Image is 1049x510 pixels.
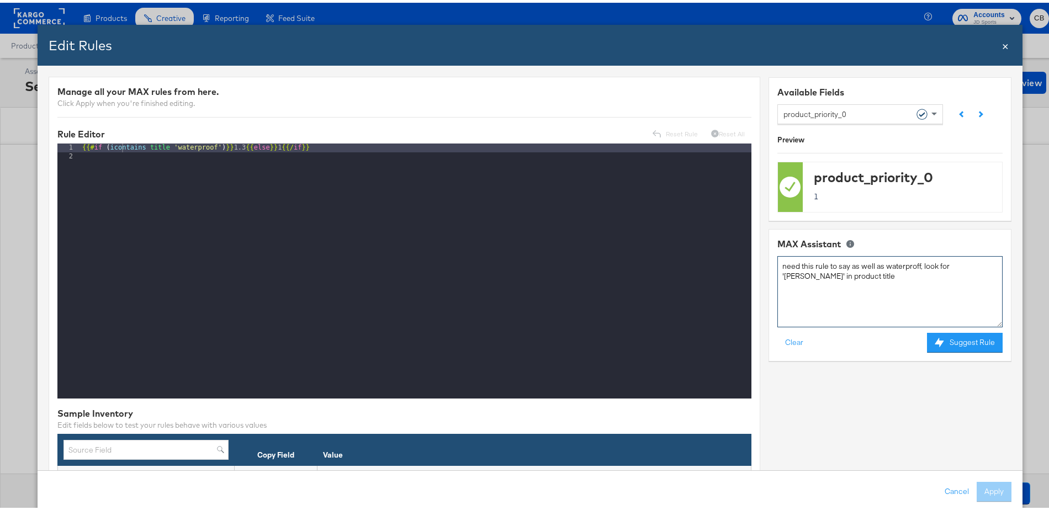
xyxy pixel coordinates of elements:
div: Rule Editor [57,125,105,138]
div: Preview [777,131,1003,142]
p: 1 [814,188,1002,199]
div: Manage all your MAX rules from here. [57,83,751,95]
div: Click Apply when you're finished editing. [57,95,751,106]
div: Close [1002,35,1009,51]
div: 2 [57,150,80,159]
span: Edit Rules [49,34,112,51]
div: Available Fields [777,83,1003,96]
span: × [1002,35,1009,50]
div: Sample Inventory [57,405,751,417]
button: Clear [777,330,811,350]
button: Cancel [937,479,977,499]
div: MAX Assistant [777,235,841,248]
input: Source Field [63,437,229,458]
button: Suggest Rule [927,330,1003,350]
div: product_priority_0 [814,165,1002,184]
textarea: need this rule to say as well as waterproff, look for '[PERSON_NAME]' in product title [777,253,1003,325]
div: Copy Field [240,447,311,458]
div: 1 [57,141,80,150]
th: Value [317,431,751,463]
div: Edit fields below to test your rules behave with various values [57,417,751,428]
div: product_priority_0 [783,102,929,120]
